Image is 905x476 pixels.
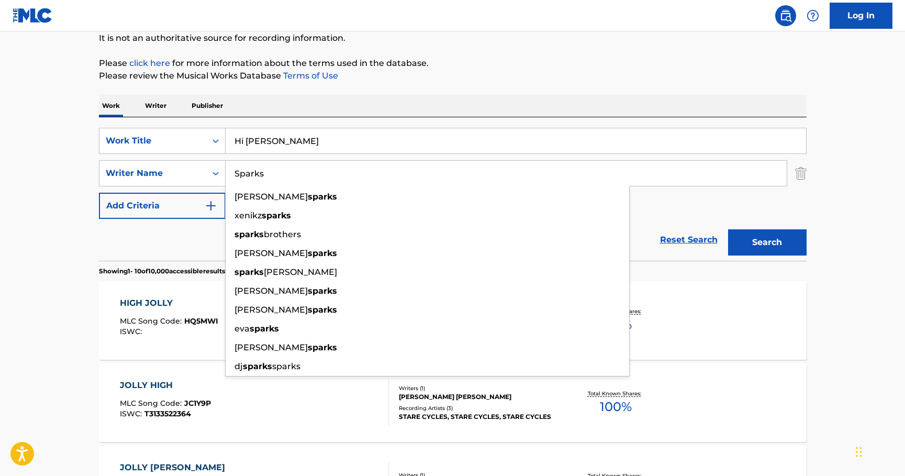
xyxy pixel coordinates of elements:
span: T3133522364 [144,409,191,418]
div: JOLLY HIGH [120,379,211,392]
span: [PERSON_NAME] [234,248,308,258]
a: JOLLY HIGHMLC Song Code:JC1Y9PISWC:T3133522364Writers (1)[PERSON_NAME] [PERSON_NAME]Recording Art... [99,363,807,442]
button: Search [728,229,807,256]
strong: sparks [308,342,337,352]
div: Writers ( 1 ) [399,384,557,392]
img: 9d2ae6d4665cec9f34b9.svg [205,200,217,212]
span: eva [234,324,250,334]
span: sparks [272,361,300,371]
div: HIGH JOLLY [120,297,218,309]
strong: sparks [262,211,291,220]
img: search [779,9,792,22]
p: Work [99,95,123,117]
span: 100 % [600,397,632,416]
p: Please for more information about the terms used in the database. [99,57,807,70]
p: Showing 1 - 10 of 10,000 accessible results (Total 90,994 ) [99,267,269,276]
div: Work Title [106,135,200,147]
span: ISWC : [120,409,144,418]
div: Drag [856,436,862,468]
span: [PERSON_NAME] [234,286,308,296]
span: JC1Y9P [184,398,211,408]
strong: sparks [308,192,337,202]
strong: sparks [308,286,337,296]
a: HIGH JOLLYMLC Song Code:HQ5MWIISWC:Writers (1)[PERSON_NAME] [PERSON_NAME]Recording Artists (1)JAZ... [99,281,807,360]
span: ISWC : [120,327,144,336]
strong: sparks [250,324,279,334]
div: [PERSON_NAME] [PERSON_NAME] [399,392,557,402]
strong: sparks [308,248,337,258]
strong: sparks [243,361,272,371]
a: Terms of Use [281,71,338,81]
span: xenikz [234,211,262,220]
img: help [807,9,819,22]
div: JOLLY [PERSON_NAME] [120,461,230,474]
span: [PERSON_NAME] [264,267,337,277]
strong: sparks [234,267,264,277]
img: Delete Criterion [795,160,807,186]
iframe: Chat Widget [853,426,905,476]
div: Writer Name [106,167,200,180]
p: It is not an authoritative source for recording information. [99,32,807,45]
span: [PERSON_NAME] [234,305,308,315]
a: click here [129,58,170,68]
button: Add Criteria [99,193,226,219]
img: MLC Logo [13,8,53,23]
div: STARE CYCLES, STARE CYCLES, STARE CYCLES [399,412,557,422]
span: brothers [264,229,301,239]
p: Please review the Musical Works Database [99,70,807,82]
form: Search Form [99,128,807,261]
p: Writer [142,95,170,117]
a: Reset Search [655,228,723,251]
p: Total Known Shares: [588,390,644,397]
span: [PERSON_NAME] [234,342,308,352]
span: dj [234,361,243,371]
div: Help [802,5,823,26]
div: Recording Artists ( 3 ) [399,404,557,412]
a: Public Search [775,5,796,26]
span: HQ5MWI [184,316,218,326]
a: Log In [830,3,892,29]
span: MLC Song Code : [120,316,184,326]
p: Publisher [188,95,226,117]
strong: sparks [308,305,337,315]
span: MLC Song Code : [120,398,184,408]
span: [PERSON_NAME] [234,192,308,202]
strong: sparks [234,229,264,239]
